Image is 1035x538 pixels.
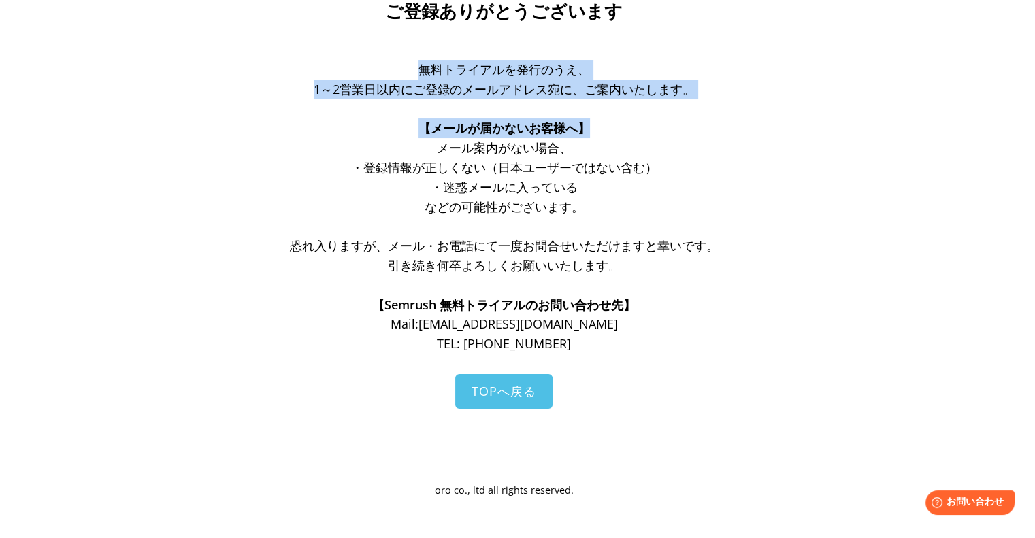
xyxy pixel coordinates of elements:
span: TOPへ戻る [472,383,536,399]
span: ご登録ありがとうございます [385,1,623,22]
span: 無料トライアルを発行のうえ、 [418,61,590,78]
iframe: Help widget launcher [914,485,1020,523]
a: TOPへ戻る [455,374,553,409]
span: ・登録情報が正しくない（日本ユーザーではない含む） [351,159,657,175]
span: oro co., ltd all rights reserved. [435,484,574,497]
span: 1～2営業日以内にご登録のメールアドレス宛に、ご案内いたします。 [314,81,695,97]
span: 【Semrush 無料トライアルのお問い合わせ先】 [372,297,636,313]
span: ・迷惑メールに入っている [431,179,578,195]
span: 引き続き何卒よろしくお願いいたします。 [388,257,621,273]
span: などの可能性がございます。 [425,199,584,215]
span: 恐れ入りますが、メール・お電話にて一度お問合せいただけますと幸いです。 [290,237,719,254]
span: TEL: [PHONE_NUMBER] [437,335,571,352]
span: メール案内がない場合、 [437,139,572,156]
span: Mail: [EMAIL_ADDRESS][DOMAIN_NAME] [391,316,618,332]
span: 【メールが届かないお客様へ】 [418,120,590,136]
